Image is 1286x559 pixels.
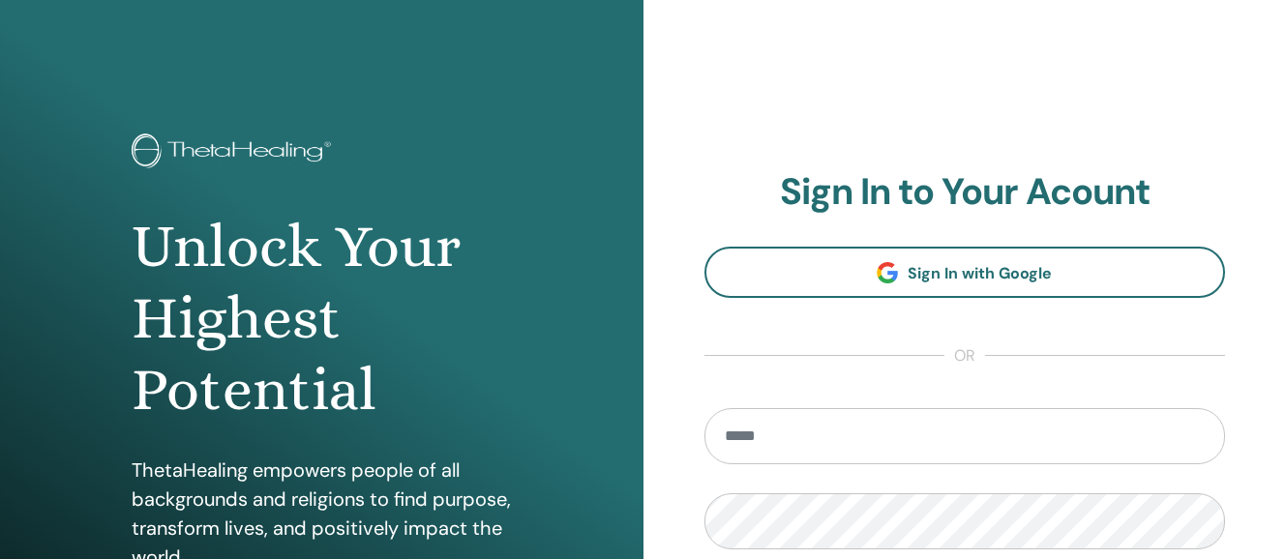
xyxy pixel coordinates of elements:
[944,344,985,368] span: or
[132,211,512,427] h1: Unlock Your Highest Potential
[704,247,1226,298] a: Sign In with Google
[704,170,1226,215] h2: Sign In to Your Acount
[908,263,1052,283] span: Sign In with Google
